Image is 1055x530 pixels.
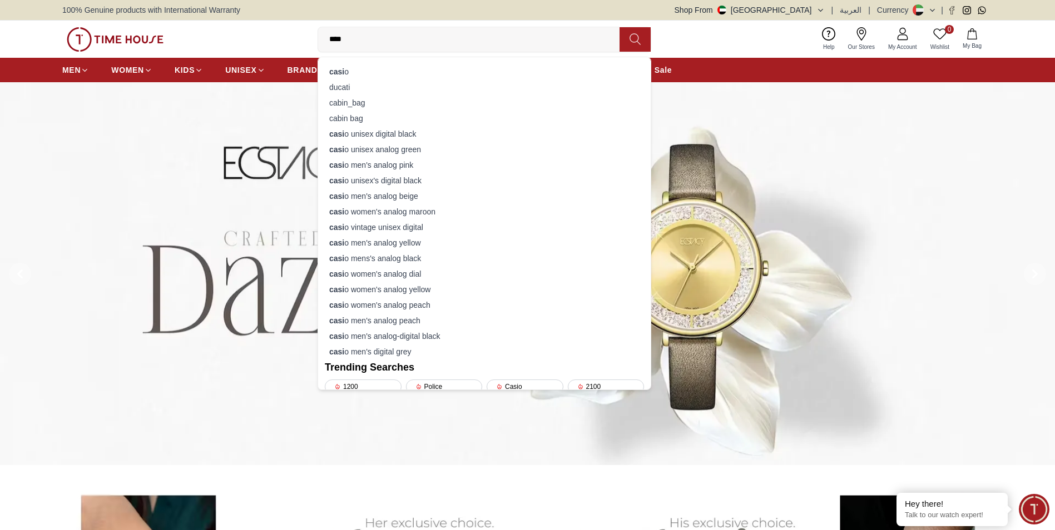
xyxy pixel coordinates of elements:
strong: casi [329,254,344,263]
strong: casi [329,269,344,278]
a: Whatsapp [978,6,986,14]
span: 100% Genuine products with International Warranty [62,4,240,16]
a: Facebook [948,6,956,14]
div: o mens's analog black [325,251,644,266]
div: o women's analog maroon [325,204,644,219]
strong: casi [329,145,344,154]
h2: Trending Searches [325,359,644,375]
span: | [868,4,870,16]
span: Help [819,43,839,51]
strong: casi [329,207,344,216]
button: Shop From[GEOGRAPHIC_DATA] [675,4,825,16]
span: Our Stores [844,43,879,51]
p: Talk to our watch expert! [905,511,999,520]
div: o men's analog peach [325,313,644,328]
div: o [325,64,644,79]
div: o men's analog yellow [325,235,644,251]
div: o unisex digital black [325,126,644,142]
span: MEN [62,64,81,76]
a: BRANDS [288,60,323,80]
a: MEN [62,60,89,80]
img: ... [67,27,164,52]
span: My Bag [958,42,986,50]
span: | [831,4,834,16]
strong: casi [329,129,344,138]
strong: casi [329,192,344,201]
div: o women's analog peach [325,297,644,313]
span: KIDS [175,64,195,76]
div: o vintage unisex digital [325,219,644,235]
img: United Arab Emirates [717,6,726,14]
strong: casi [329,67,344,76]
a: 0Wishlist [924,25,956,53]
span: UNISEX [225,64,256,76]
a: UNISEX [225,60,265,80]
div: o men's analog beige [325,188,644,204]
div: Casio [487,379,563,394]
button: My Bag [956,26,988,52]
a: KIDS [175,60,203,80]
span: Wishlist [926,43,954,51]
span: WOMEN [111,64,144,76]
a: Our Stores [841,25,881,53]
div: o women's analog dial [325,266,644,282]
a: Help [816,25,841,53]
strong: casi [329,176,344,185]
div: ducati [325,79,644,95]
div: o men's digital grey [325,344,644,359]
span: 0 [945,25,954,34]
div: o men's analog-digital black [325,328,644,344]
strong: casi [329,332,344,341]
div: Currency [877,4,913,16]
strong: casi [329,301,344,309]
div: o men's analog pink [325,157,644,173]
div: 2100 [568,379,645,394]
div: o unisex's digital black [325,173,644,188]
button: العربية [840,4,861,16]
div: o unisex analog green [325,142,644,157]
div: Chat Widget [1019,494,1049,524]
span: My Account [884,43,922,51]
strong: casi [329,285,344,294]
div: cabin_bag [325,95,644,111]
div: 1200 [325,379,402,394]
strong: casi [329,238,344,247]
span: | [941,4,943,16]
strong: casi [329,161,344,169]
div: o women's analog yellow [325,282,644,297]
a: Instagram [963,6,971,14]
div: Police [406,379,483,394]
div: Hey there! [905,498,999,509]
strong: casi [329,316,344,325]
strong: casi [329,347,344,356]
div: cabin bag [325,111,644,126]
span: BRANDS [288,64,323,76]
a: WOMEN [111,60,152,80]
strong: casi [329,223,344,232]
